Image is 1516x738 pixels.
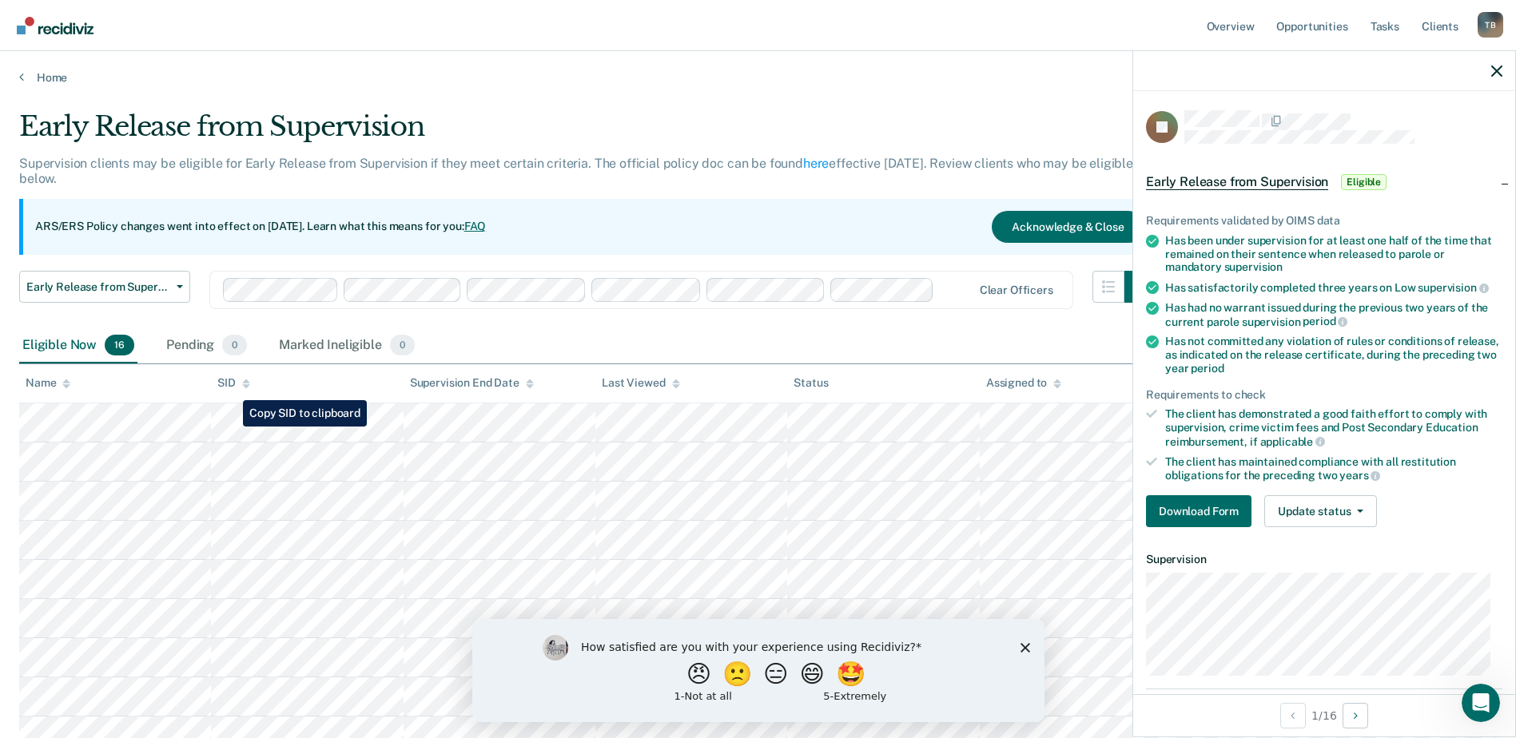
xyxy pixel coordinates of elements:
span: supervision [1418,281,1488,294]
a: Home [19,70,1497,85]
div: Marked Ineligible [276,328,418,363]
span: period [1191,362,1224,375]
a: FAQ [464,220,487,232]
img: Recidiviz [17,17,94,34]
div: Has had no warrant issued during the previous two years of the current parole supervision [1165,301,1502,328]
span: Early Release from Supervision [1146,174,1328,190]
button: Download Form [1146,495,1251,527]
a: here [803,156,829,171]
span: 0 [222,335,247,355]
iframe: Intercom live chat [1462,684,1500,722]
span: period [1303,315,1347,327]
div: Has not committed any violation of rules or conditions of release, as indicated on the release ce... [1165,335,1502,375]
div: 1 / 16 [1133,694,1515,736]
div: Supervision End Date [410,376,534,390]
div: Status [794,376,828,390]
div: Pending [163,328,250,363]
button: Acknowledge & Close [992,211,1144,243]
div: Early Release from SupervisionEligible [1133,157,1515,208]
span: Early Release from Supervision [26,280,170,294]
dt: Supervision [1146,553,1502,566]
div: Clear officers [980,284,1053,297]
a: Navigate to form link [1146,495,1258,527]
p: ARS/ERS Policy changes went into effect on [DATE]. Learn what this means for you: [35,219,486,235]
div: Last Viewed [602,376,679,390]
button: Next Opportunity [1343,703,1368,728]
div: Assigned to [986,376,1061,390]
div: SID [217,376,250,390]
div: Early Release from Supervision [19,110,1156,156]
button: Profile dropdown button [1478,12,1503,38]
div: T B [1478,12,1503,38]
span: 16 [105,335,134,355]
p: Supervision clients may be eligible for Early Release from Supervision if they meet certain crite... [19,156,1133,186]
span: years [1339,469,1380,482]
span: applicable [1260,435,1325,448]
div: The client has demonstrated a good faith effort to comply with supervision, crime victim fees and... [1165,407,1502,448]
div: Name [26,376,70,390]
button: Previous Opportunity [1280,703,1306,728]
iframe: Survey by Kim from Recidiviz [472,619,1044,722]
span: Eligible [1341,174,1387,190]
div: Eligible Now [19,328,137,363]
div: Has satisfactorily completed three years on Low [1165,280,1502,295]
div: Requirements validated by OIMS data [1146,214,1502,228]
div: Requirements to check [1146,388,1502,402]
div: Has been under supervision for at least one half of the time that remained on their sentence when... [1165,234,1502,274]
span: supervision [1224,260,1283,273]
button: Update status [1264,495,1377,527]
div: The client has maintained compliance with all restitution obligations for the preceding two [1165,455,1502,482]
span: 0 [390,335,415,355]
